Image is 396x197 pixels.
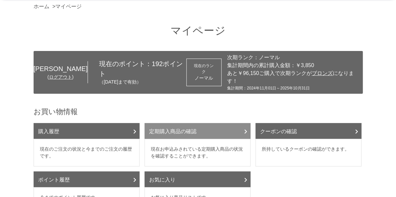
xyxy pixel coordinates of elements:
[99,79,186,86] p: （[DATE]まで有効）
[34,107,363,116] h2: お買い物情報
[193,75,215,82] div: ノーマル
[34,24,363,38] h1: マイページ
[152,60,163,67] span: 192
[227,54,359,62] div: 次期ランク：ノーマル
[52,3,83,11] li: >
[55,4,82,9] a: マイページ
[34,123,140,139] a: 購入履歴
[227,69,359,85] div: あと￥96,150ご購入で次期ランクが になります！
[227,85,359,91] div: 集計期間：2024年11月01日～2025年10月31日
[145,139,251,166] dd: 現在お申込みされている定期購入商品の状況を確認することができます。
[34,74,88,81] div: ( )
[227,62,359,69] div: 集計期間内の累計購入金額：￥3,850
[34,4,49,9] a: ホーム
[49,74,72,80] a: ログアウト
[34,139,140,166] dd: 現在のご注文の状況と今までのご注文の履歴です。
[255,123,361,139] a: クーポンの確認
[145,123,251,139] a: 定期購入商品の確認
[312,70,333,76] span: ブロンズ
[34,171,140,187] a: ポイント履歴
[255,139,361,166] dd: 所持しているクーポンの確認ができます。
[145,171,251,187] a: お気に入り
[88,59,186,86] div: 現在のポイント： ポイント
[34,64,88,74] div: [PERSON_NAME]
[193,63,215,75] dt: 現在のランク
